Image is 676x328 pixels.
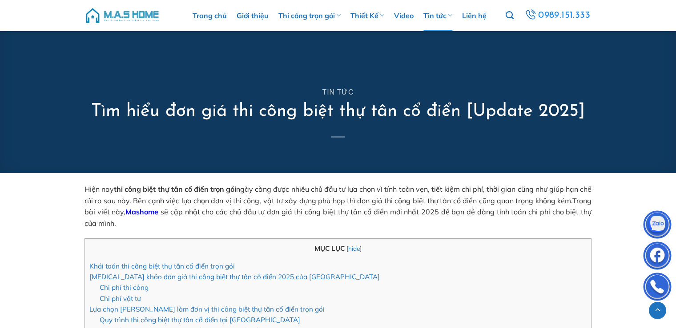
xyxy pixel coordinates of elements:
strong: thi công biệt thự tân cổ điển trọn gói [114,185,236,194]
a: Lựa chọn [PERSON_NAME] làm đơn vị thi công biệt thự tân cổ điển trọn gói [89,305,325,313]
a: Tin tức [322,88,354,96]
img: Facebook [644,244,671,270]
a: Chi phí vật tư [100,294,141,303]
h1: Tìm hiểu đơn giá thi công biệt thự tân cổ điển [Update 2025] [91,100,585,123]
span: Trong bài viết này, sẽ cập nhật cho các chủ đầu tư đơn giá thi công biệt thự tân cổ điển mới nhất... [84,196,591,228]
a: Khái toán thi công biệt thự tân cổ điển trọn gói [89,262,235,270]
a: hide [348,245,360,252]
a: Tìm kiếm [506,6,514,25]
span: Hiện nay ngày càng được nhiều chủ đầu tư lựa chọn vì tính toàn vẹn, tiết kiệm chi phí, thời gian ... [84,185,591,205]
a: Mashome [125,207,158,216]
img: Zalo [644,213,671,239]
span: ] [360,245,362,252]
span: [ [346,245,348,252]
a: [MEDICAL_DATA] khảo đơn giá thi công biệt thự tân cổ điển 2025 của [GEOGRAPHIC_DATA] [89,273,380,281]
img: M.A.S HOME – Tổng Thầu Thiết Kế Và Xây Nhà Trọn Gói [84,2,160,29]
span: 0989.151.333 [537,8,592,24]
a: Quy trình thi công biệt thự tân cổ điển tại [GEOGRAPHIC_DATA] [100,316,300,324]
img: Phone [644,275,671,301]
a: Lên đầu trang [649,302,666,319]
a: Chi phí thi công [100,283,149,292]
a: 0989.151.333 [521,7,593,24]
p: MỤC LỤC [89,243,587,254]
